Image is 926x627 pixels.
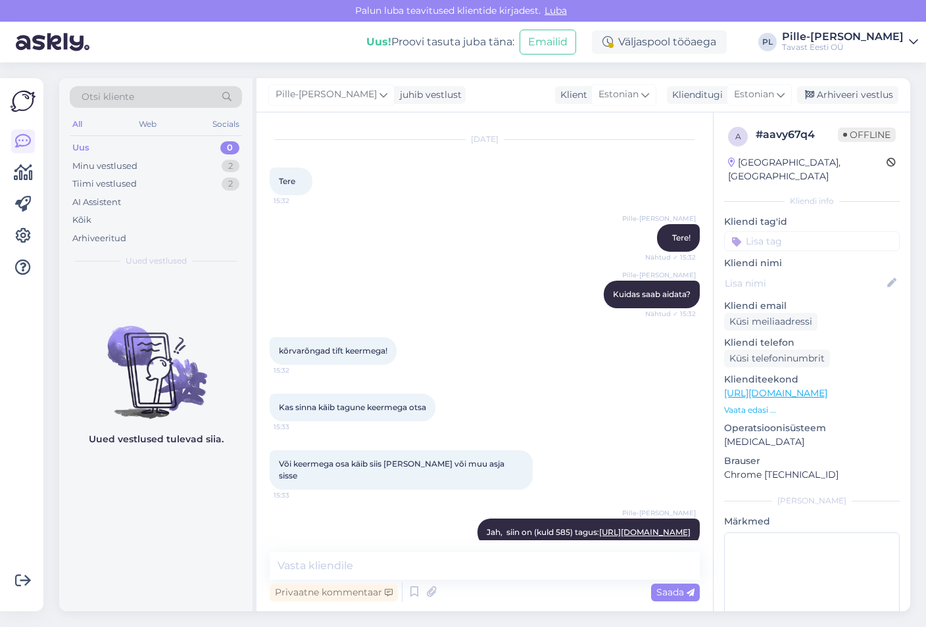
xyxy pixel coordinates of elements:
[520,30,576,55] button: Emailid
[72,160,137,173] div: Minu vestlused
[210,116,242,133] div: Socials
[274,490,323,500] span: 15:33
[724,468,900,482] p: Chrome [TECHNICAL_ID]
[598,87,639,102] span: Estonian
[728,156,887,183] div: [GEOGRAPHIC_DATA], [GEOGRAPHIC_DATA]
[274,196,323,206] span: 15:32
[222,177,239,191] div: 2
[724,350,830,367] div: Küsi telefoninumbrit
[270,584,398,601] div: Privaatne kommentaar
[276,87,377,102] span: Pille-[PERSON_NAME]
[72,141,89,154] div: Uus
[724,373,900,386] p: Klienditeekond
[622,214,696,223] span: Pille-[PERSON_NAME]
[724,454,900,468] p: Brauser
[724,387,827,399] a: [URL][DOMAIN_NAME]
[366,34,514,50] div: Proovi tasuta juba täna:
[622,270,696,280] span: Pille-[PERSON_NAME]
[724,336,900,350] p: Kliendi telefon
[72,177,137,191] div: Tiimi vestlused
[667,88,723,102] div: Klienditugi
[270,133,700,145] div: [DATE]
[724,299,900,313] p: Kliendi email
[72,232,126,245] div: Arhiveeritud
[274,365,323,375] span: 15:32
[11,89,36,114] img: Askly Logo
[724,404,900,416] p: Vaata edasi ...
[782,32,918,53] a: Pille-[PERSON_NAME]Tavast Eesti OÜ
[72,196,121,209] div: AI Assistent
[395,88,462,102] div: juhib vestlust
[366,35,391,48] b: Uus!
[656,586,694,598] span: Saada
[758,33,777,51] div: PL
[487,527,691,537] span: Jah, siin on (kuld 585) tagus:
[82,90,134,104] span: Otsi kliente
[274,422,323,432] span: 15:33
[222,160,239,173] div: 2
[645,252,696,262] span: Nähtud ✓ 15:32
[724,435,900,449] p: [MEDICAL_DATA]
[782,42,904,53] div: Tavast Eesti OÜ
[724,313,817,331] div: Küsi meiliaadressi
[724,256,900,270] p: Kliendi nimi
[645,309,696,319] span: Nähtud ✓ 15:32
[613,289,691,299] span: Kuidas saab aidata?
[220,141,239,154] div: 0
[724,195,900,207] div: Kliendi info
[724,421,900,435] p: Operatsioonisüsteem
[838,128,896,142] span: Offline
[672,233,691,243] span: Tere!
[622,508,696,518] span: Pille-[PERSON_NAME]
[279,402,426,412] span: Kas sinna käib tagune keermega otsa
[592,30,727,54] div: Väljaspool tööaega
[756,127,838,143] div: # aavy67q4
[724,515,900,528] p: Märkmed
[555,88,587,102] div: Klient
[782,32,904,42] div: Pille-[PERSON_NAME]
[724,231,900,251] input: Lisa tag
[725,276,885,290] input: Lisa nimi
[735,131,741,141] span: a
[724,215,900,229] p: Kliendi tag'id
[734,87,774,102] span: Estonian
[599,527,691,537] a: [URL][DOMAIN_NAME]
[279,176,295,186] span: Tere
[279,459,506,480] span: Või keermega osa käib siis [PERSON_NAME] või muu asja sisse
[136,116,159,133] div: Web
[70,116,85,133] div: All
[89,432,224,446] p: Uued vestlused tulevad siia.
[126,255,187,267] span: Uued vestlused
[541,5,571,16] span: Luba
[72,214,91,227] div: Kõik
[59,302,253,421] img: No chats
[724,495,900,507] div: [PERSON_NAME]
[279,346,387,356] span: kõrvarõngad tift keermega!
[797,86,898,104] div: Arhiveeri vestlus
